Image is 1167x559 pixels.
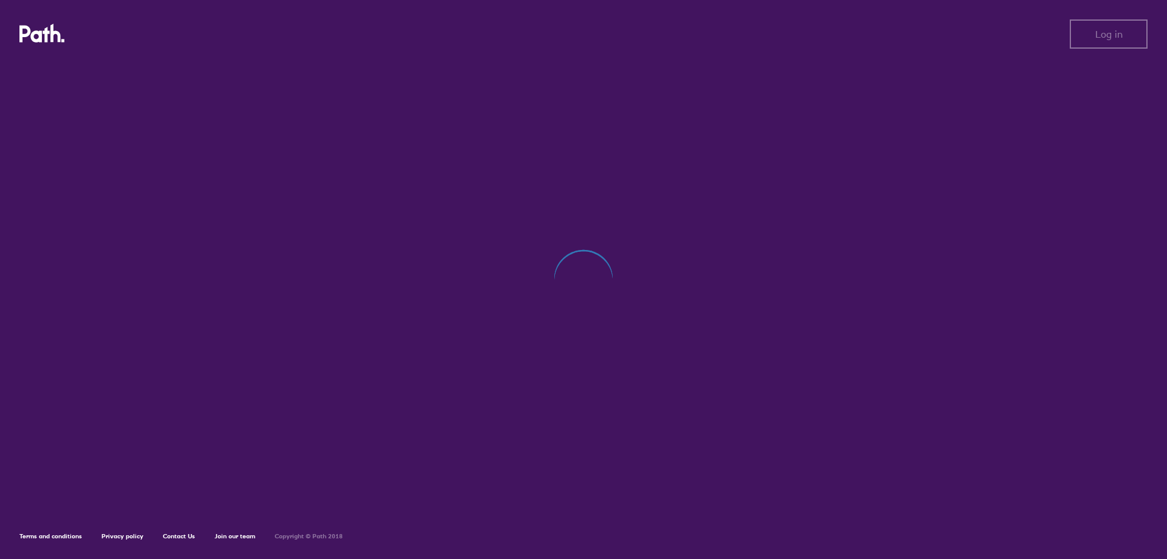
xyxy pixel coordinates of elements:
[1070,19,1148,49] button: Log in
[163,532,195,540] a: Contact Us
[275,533,343,540] h6: Copyright © Path 2018
[102,532,143,540] a: Privacy policy
[1095,29,1123,40] span: Log in
[19,532,82,540] a: Terms and conditions
[215,532,255,540] a: Join our team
